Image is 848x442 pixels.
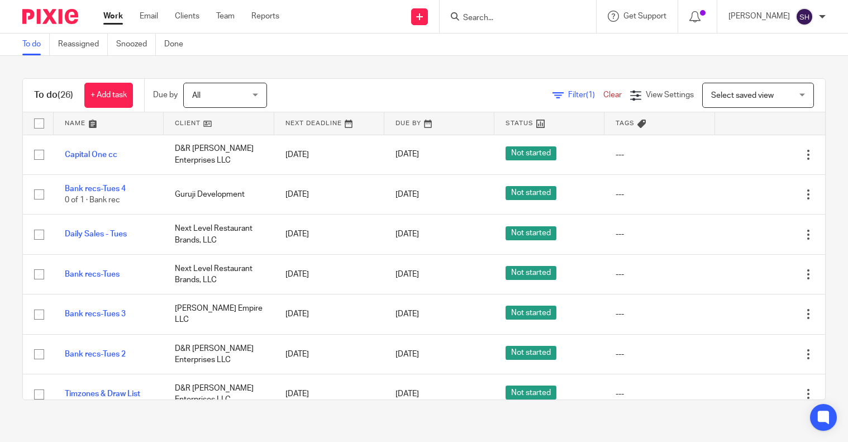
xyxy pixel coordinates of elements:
div: --- [616,229,703,240]
span: Select saved view [711,92,774,99]
div: --- [616,308,703,320]
td: D&R [PERSON_NAME] Enterprises LLC [164,374,274,414]
a: Timzones & Draw List [65,390,140,398]
span: [DATE] [396,151,419,159]
td: [DATE] [274,215,384,254]
span: Not started [506,266,556,280]
a: Bank recs-Tues 4 [65,185,126,193]
a: + Add task [84,83,133,108]
td: [DATE] [274,334,384,374]
a: Bank recs-Tues [65,270,120,278]
img: svg%3E [795,8,813,26]
td: [DATE] [274,374,384,414]
span: All [192,92,201,99]
span: (1) [586,91,595,99]
td: Next Level Restaurant Brands, LLC [164,215,274,254]
div: --- [616,269,703,280]
input: Search [462,13,563,23]
a: Email [140,11,158,22]
span: Not started [506,146,556,160]
span: [DATE] [396,390,419,398]
td: [DATE] [274,174,384,214]
a: Reports [251,11,279,22]
span: 0 of 1 · Bank rec [65,196,120,204]
span: Not started [506,226,556,240]
span: Tags [616,120,635,126]
span: [DATE] [396,270,419,278]
td: [DATE] [274,294,384,334]
span: Get Support [623,12,666,20]
div: --- [616,149,703,160]
div: --- [616,349,703,360]
td: [PERSON_NAME] Empire LLC [164,294,274,334]
span: [DATE] [396,191,419,198]
a: Bank recs-Tues 2 [65,350,126,358]
a: Daily Sales - Tues [65,230,127,238]
a: Bank recs-Tues 3 [65,310,126,318]
span: Not started [506,306,556,320]
a: Done [164,34,192,55]
a: Capital One cc [65,151,117,159]
a: Clients [175,11,199,22]
span: [DATE] [396,230,419,238]
td: Guruji Development [164,174,274,214]
td: D&R [PERSON_NAME] Enterprises LLC [164,135,274,174]
a: Team [216,11,235,22]
a: Snoozed [116,34,156,55]
span: (26) [58,91,73,99]
a: Work [103,11,123,22]
a: To do [22,34,50,55]
td: [DATE] [274,254,384,294]
span: [DATE] [396,350,419,358]
p: [PERSON_NAME] [728,11,790,22]
p: Due by [153,89,178,101]
span: [DATE] [396,310,419,318]
span: Not started [506,346,556,360]
span: Not started [506,386,556,400]
td: D&R [PERSON_NAME] Enterprises LLC [164,334,274,374]
h1: To do [34,89,73,101]
span: Filter [568,91,603,99]
td: Next Level Restaurant Brands, LLC [164,254,274,294]
a: Clear [603,91,622,99]
img: Pixie [22,9,78,24]
td: [DATE] [274,135,384,174]
a: Reassigned [58,34,108,55]
span: Not started [506,186,556,200]
div: --- [616,388,703,400]
span: View Settings [646,91,694,99]
div: --- [616,189,703,200]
